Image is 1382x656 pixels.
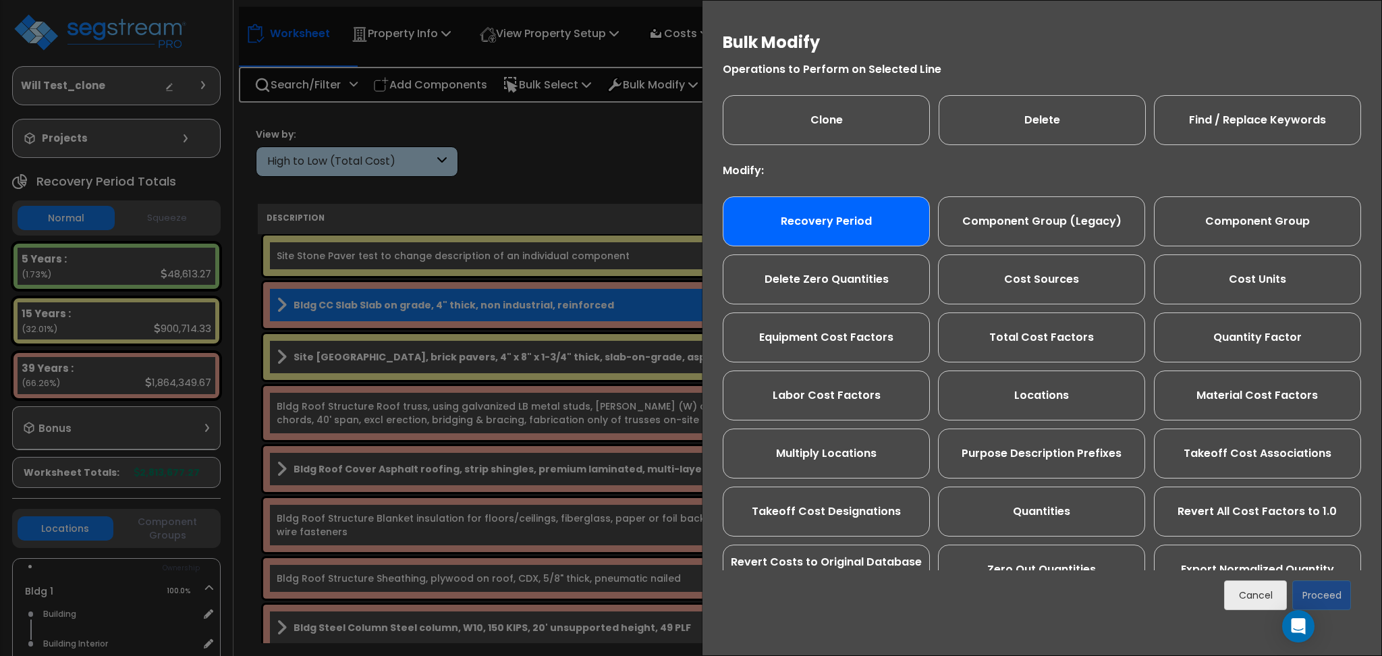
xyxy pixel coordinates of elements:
div: Equipment Cost Factors [723,312,930,362]
div: Quantity Factor [1154,312,1361,362]
div: Takeoff Cost Associations [1154,429,1361,479]
div: Delete [939,95,1146,145]
div: Clone [723,95,930,145]
p: Operations to Perform on Selected Line [723,64,1361,75]
div: Delete Zero Quantities [723,254,930,304]
div: Export Normalized Quantity [1154,545,1361,595]
div: Open Intercom Messenger [1282,610,1315,643]
h4: Bulk Modify [723,34,1361,51]
div: Component Group (Legacy) [938,196,1145,246]
div: Material Cost Factors [1154,371,1361,420]
p: Modify: [723,165,1361,176]
div: Zero Out Quantities [938,545,1145,595]
div: Multiply Locations [723,429,930,479]
div: Locations [938,371,1145,420]
div: Quantities [938,487,1145,537]
span: Revert Costs to Original Database Values [723,555,929,584]
div: Purpose Description Prefixes [938,429,1145,479]
div: Takeoff Cost Designations [723,487,930,537]
button: Proceed [1292,580,1351,610]
div: Total Cost Factors [938,312,1145,362]
div: Labor Cost Factors [723,371,930,420]
button: Cancel [1224,580,1287,610]
div: Revert All Cost Factors to 1.0 [1154,487,1361,537]
div: Cost Sources [938,254,1145,304]
div: Cost Units [1154,254,1361,304]
div: Recovery Period [723,196,930,246]
div: Find / Replace Keywords [1154,95,1361,145]
div: Component Group [1154,196,1361,246]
